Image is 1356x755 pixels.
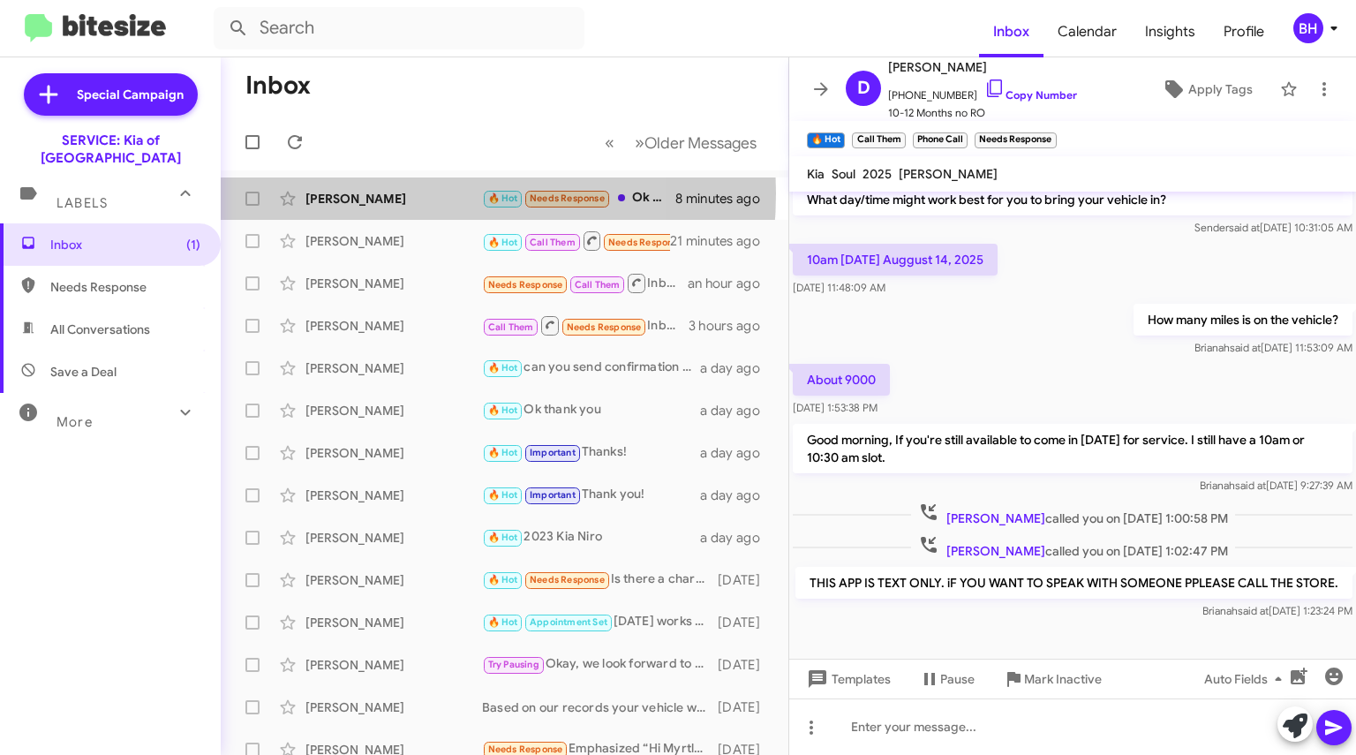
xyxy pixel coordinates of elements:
[644,133,757,153] span: Older Messages
[793,401,878,414] span: [DATE] 1:53:38 PM
[488,744,563,755] span: Needs Response
[24,73,198,116] a: Special Campaign
[488,616,518,628] span: 🔥 Hot
[857,74,870,102] span: D
[595,125,767,161] nav: Page navigation example
[863,166,892,182] span: 2025
[482,442,700,463] div: Thanks!
[852,132,905,148] small: Call Them
[245,72,311,100] h1: Inbox
[899,166,998,182] span: [PERSON_NAME]
[700,402,774,419] div: a day ago
[482,485,700,505] div: Thank you!
[1293,13,1323,43] div: BH
[913,132,968,148] small: Phone Call
[488,321,534,333] span: Call Them
[482,698,718,716] div: Based on our records your vehicle was lasted serviced at 14,503. Your vehicle may be due for a oi...
[700,444,774,462] div: a day ago
[911,534,1235,560] span: called you on [DATE] 1:02:47 PM
[482,314,689,336] div: Inbound Call
[50,278,200,296] span: Needs Response
[1134,304,1352,336] p: How many miles is on the vehicle?
[1238,604,1269,617] span: said at
[482,527,700,547] div: 2023 Kia Niro
[984,88,1077,102] a: Copy Number
[305,317,482,335] div: [PERSON_NAME]
[305,614,482,631] div: [PERSON_NAME]
[1043,6,1131,57] span: Calendar
[305,402,482,419] div: [PERSON_NAME]
[1209,6,1278,57] span: Profile
[530,193,605,204] span: Needs Response
[940,663,975,695] span: Pause
[305,529,482,547] div: [PERSON_NAME]
[700,359,774,377] div: a day ago
[1188,73,1253,105] span: Apply Tags
[482,400,700,420] div: Ok thank you
[482,230,670,252] div: Inbound Call
[530,447,576,458] span: Important
[888,57,1077,78] span: [PERSON_NAME]
[1200,479,1352,492] span: Brianah [DATE] 9:27:39 AM
[575,279,621,291] span: Call Them
[567,321,642,333] span: Needs Response
[793,364,890,396] p: About 9000
[488,659,539,670] span: Try Pausing
[905,663,989,695] button: Pause
[488,574,518,585] span: 🔥 Hot
[305,656,482,674] div: [PERSON_NAME]
[56,195,108,211] span: Labels
[700,487,774,504] div: a day ago
[1131,6,1209,57] a: Insights
[888,78,1077,104] span: [PHONE_NUMBER]
[911,502,1235,527] span: called you on [DATE] 1:00:58 PM
[50,236,200,253] span: Inbox
[482,358,700,378] div: can you send confirmation to my email when you get a chance: [EMAIL_ADDRESS][DOMAIN_NAME]
[793,424,1352,473] p: Good morning, If you're still available to come in [DATE] for service. I still have a 10am or 10:...
[305,698,482,716] div: [PERSON_NAME]
[305,571,482,589] div: [PERSON_NAME]
[807,166,825,182] span: Kia
[1190,663,1303,695] button: Auto Fields
[488,279,563,291] span: Needs Response
[670,232,774,250] div: 21 minutes ago
[77,86,184,103] span: Special Campaign
[305,190,482,208] div: [PERSON_NAME]
[789,663,905,695] button: Templates
[1202,604,1352,617] span: Brianah [DATE] 1:23:24 PM
[488,404,518,416] span: 🔥 Hot
[186,236,200,253] span: (1)
[832,166,855,182] span: Soul
[488,237,518,248] span: 🔥 Hot
[718,614,774,631] div: [DATE]
[530,574,605,585] span: Needs Response
[793,244,998,276] p: 10am [DATE] Auggust 14, 2025
[1024,663,1102,695] span: Mark Inactive
[946,543,1045,559] span: [PERSON_NAME]
[305,232,482,250] div: [PERSON_NAME]
[482,188,675,208] div: Ok would you match a full synthetic oil change + tire rotation + filter $70? Mr. Tire in [GEOGRAP...
[718,656,774,674] div: [DATE]
[689,317,774,335] div: 3 hours ago
[488,362,518,374] span: 🔥 Hot
[1194,221,1352,234] span: Sender [DATE] 10:31:05 AM
[594,125,625,161] button: Previous
[56,414,93,430] span: More
[305,487,482,504] div: [PERSON_NAME]
[624,125,767,161] button: Next
[975,132,1056,148] small: Needs Response
[803,663,891,695] span: Templates
[530,237,576,248] span: Call Them
[675,190,774,208] div: 8 minutes ago
[807,132,845,148] small: 🔥 Hot
[608,237,683,248] span: Needs Response
[635,132,644,154] span: »
[305,275,482,292] div: [PERSON_NAME]
[946,510,1045,526] span: [PERSON_NAME]
[979,6,1043,57] span: Inbox
[700,529,774,547] div: a day ago
[50,363,117,381] span: Save a Deal
[482,272,688,294] div: Inbound Call
[488,193,518,204] span: 🔥 Hot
